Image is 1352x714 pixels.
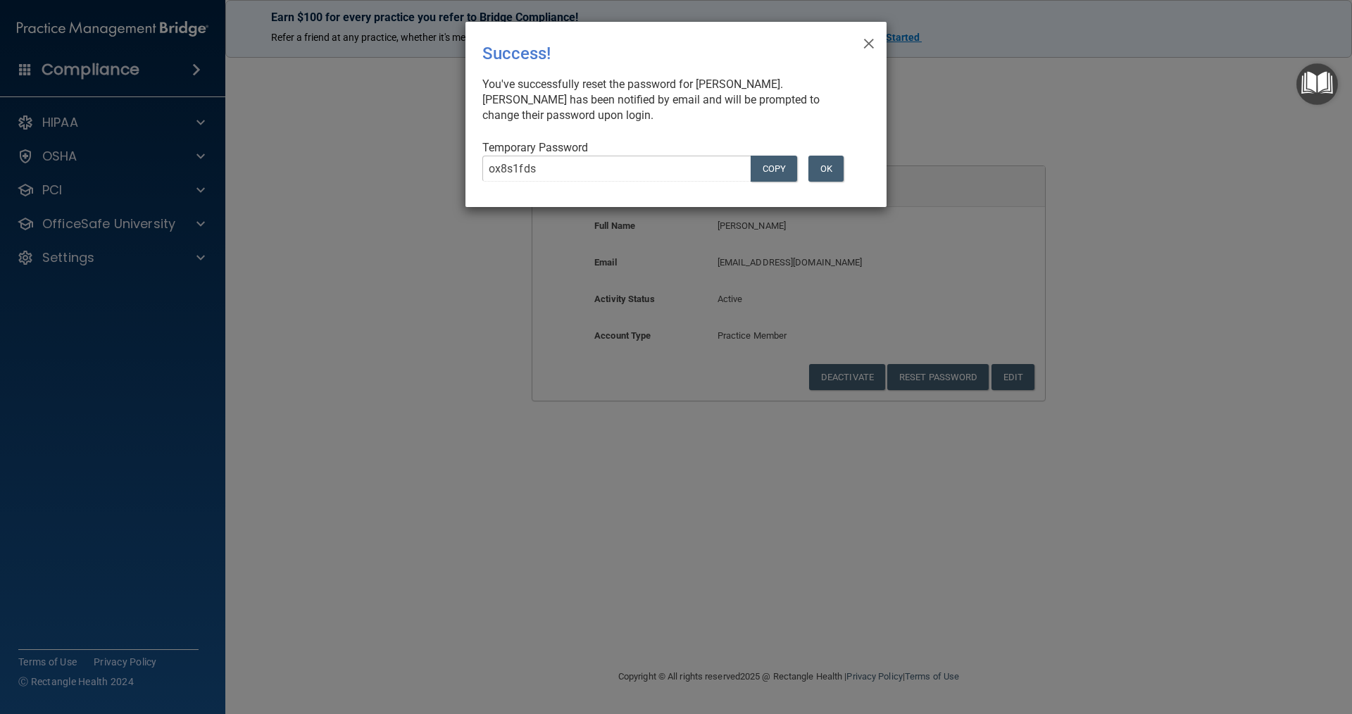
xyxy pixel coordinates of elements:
button: COPY [751,156,797,182]
div: You've successfully reset the password for [PERSON_NAME]. [PERSON_NAME] has been notified by emai... [482,77,858,123]
span: × [863,27,875,56]
button: Open Resource Center [1296,63,1338,105]
span: Temporary Password [482,141,588,154]
button: OK [808,156,844,182]
div: Success! [482,33,812,74]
